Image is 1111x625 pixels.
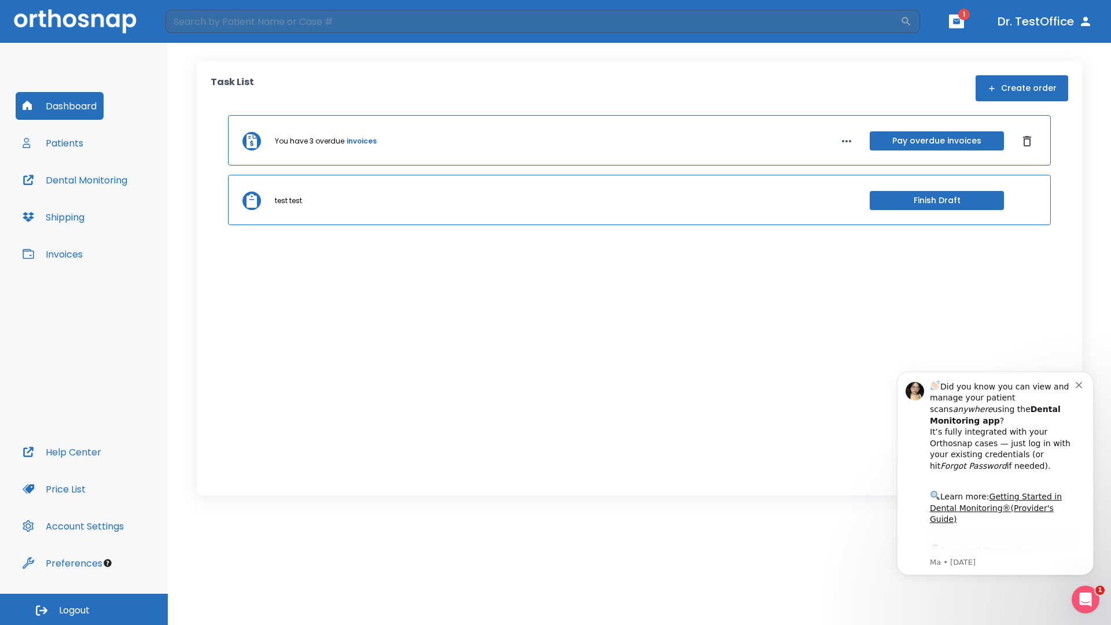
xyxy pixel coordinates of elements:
[275,136,344,146] p: You have 3 overdue
[50,196,196,207] p: Message from Ma, sent 7w ago
[211,75,254,101] p: Task List
[50,185,153,205] a: App Store
[50,182,196,241] div: Download the app: | ​ Let us know if you need help getting started!
[1072,586,1099,613] iframe: Intercom live chat
[16,549,109,577] button: Preferences
[16,129,90,157] button: Patients
[976,75,1068,101] button: Create order
[880,361,1111,582] iframe: Intercom notifications message
[102,558,113,568] div: Tooltip anchor
[59,604,90,617] span: Logout
[993,11,1097,32] button: Dr. TestOffice
[870,191,1004,210] button: Finish Draft
[1018,132,1036,150] button: Dismiss
[165,10,900,33] input: Search by Patient Name or Case #
[958,9,970,20] span: 1
[16,166,134,194] button: Dental Monitoring
[16,92,104,120] button: Dashboard
[275,196,302,206] p: test test
[16,512,131,540] button: Account Settings
[347,136,377,146] a: invoices
[196,18,205,27] button: Dismiss notification
[16,203,91,231] button: Shipping
[870,131,1004,150] button: Pay overdue invoices
[1095,586,1105,595] span: 1
[16,438,108,466] button: Help Center
[16,240,90,268] button: Invoices
[16,475,93,503] button: Price List
[14,9,137,33] img: Orthosnap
